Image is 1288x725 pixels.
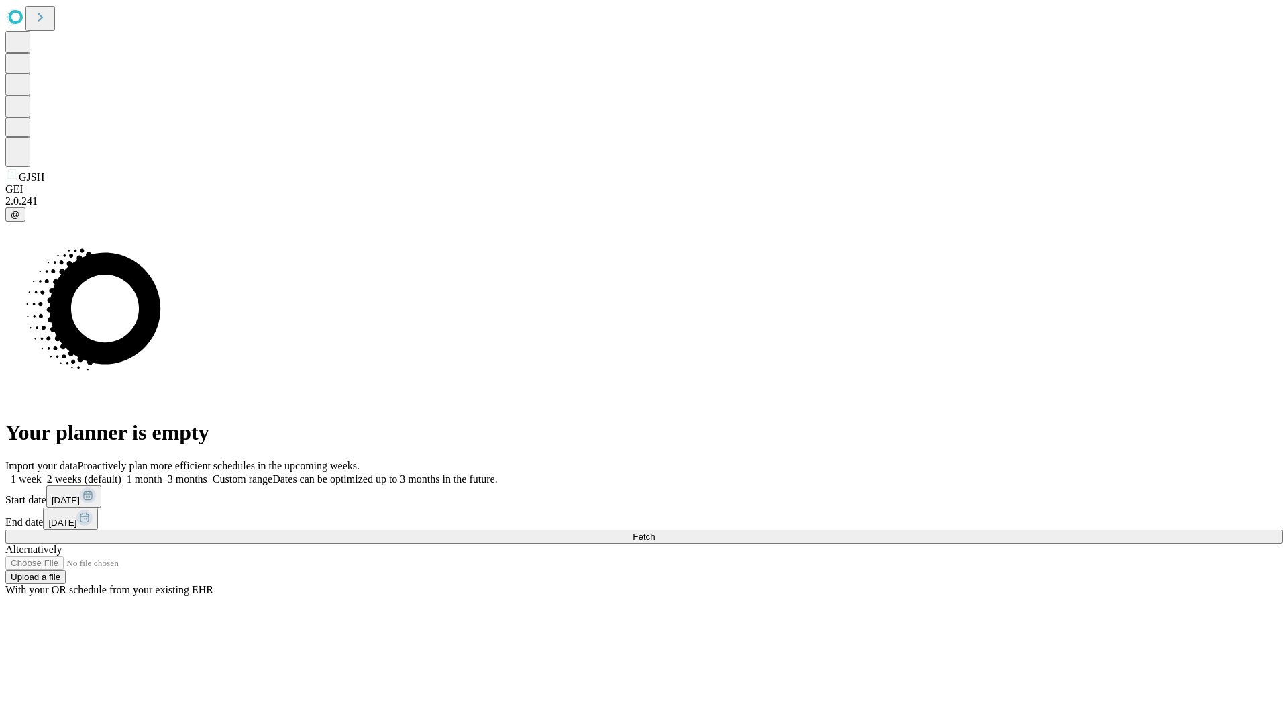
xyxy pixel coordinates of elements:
button: [DATE] [46,485,101,507]
span: Fetch [633,532,655,542]
span: 3 months [168,473,207,485]
span: Proactively plan more efficient schedules in the upcoming weeks. [78,460,360,471]
span: Import your data [5,460,78,471]
span: Custom range [213,473,272,485]
button: [DATE] [43,507,98,530]
div: Start date [5,485,1283,507]
span: 2 weeks (default) [47,473,121,485]
span: 1 month [127,473,162,485]
div: GEI [5,183,1283,195]
button: @ [5,207,25,222]
span: Alternatively [5,544,62,555]
button: Upload a file [5,570,66,584]
span: GJSH [19,171,44,183]
span: [DATE] [48,518,76,528]
span: [DATE] [52,495,80,505]
span: @ [11,209,20,220]
h1: Your planner is empty [5,420,1283,445]
span: 1 week [11,473,42,485]
span: With your OR schedule from your existing EHR [5,584,213,595]
button: Fetch [5,530,1283,544]
div: End date [5,507,1283,530]
div: 2.0.241 [5,195,1283,207]
span: Dates can be optimized up to 3 months in the future. [272,473,497,485]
